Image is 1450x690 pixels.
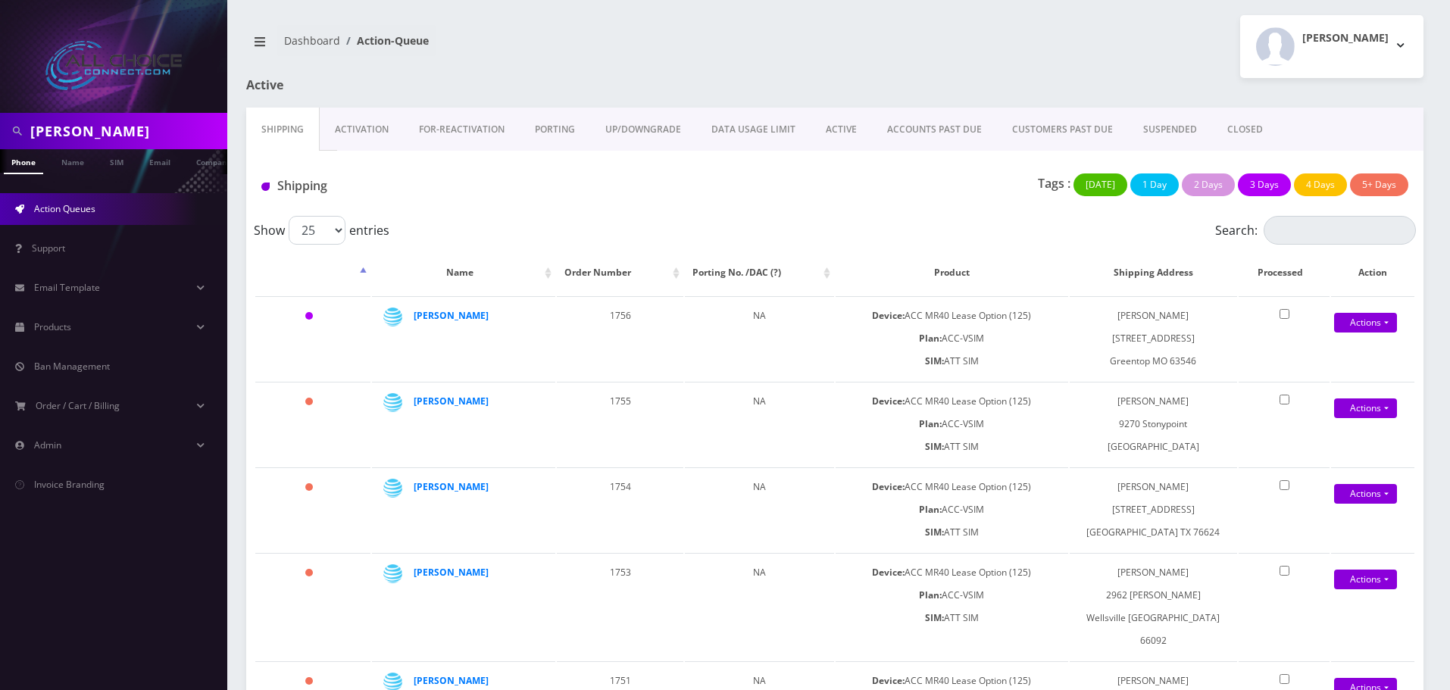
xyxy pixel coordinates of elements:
a: [PERSON_NAME] [414,480,489,493]
th: Shipping Address [1070,251,1237,295]
a: FOR-REActivation [404,108,520,151]
h1: Shipping [261,179,629,193]
th: Product [836,251,1068,295]
td: NA [685,553,834,660]
span: Invoice Branding [34,478,105,491]
button: 3 Days [1238,173,1291,196]
input: Search in Company [30,117,223,145]
b: Device: [872,309,905,322]
img: Shipping [261,183,270,191]
button: 2 Days [1182,173,1235,196]
a: SUSPENDED [1128,108,1212,151]
a: ACCOUNTS PAST DUE [872,108,997,151]
td: ACC MR40 Lease Option (125) ACC-VSIM ATT SIM [836,382,1068,466]
th: Porting No. /DAC (?): activate to sort column ascending [685,251,834,295]
button: 4 Days [1294,173,1347,196]
a: DATA USAGE LIMIT [696,108,811,151]
a: SIM [102,149,131,173]
span: Order / Cart / Billing [36,399,120,412]
a: CLOSED [1212,108,1278,151]
a: Actions [1334,398,1397,418]
a: Actions [1334,484,1397,504]
td: [PERSON_NAME] [STREET_ADDRESS] [GEOGRAPHIC_DATA] TX 76624 [1070,467,1237,551]
a: Shipping [246,108,320,151]
a: [PERSON_NAME] [414,309,489,322]
span: Action Queues [34,202,95,215]
b: SIM: [925,440,944,453]
td: NA [685,467,834,551]
td: NA [685,382,834,466]
td: 1755 [557,382,683,466]
label: Show entries [254,216,389,245]
a: [PERSON_NAME] [414,566,489,579]
a: Company [189,149,239,173]
td: ACC MR40 Lease Option (125) ACC-VSIM ATT SIM [836,553,1068,660]
a: Phone [4,149,43,174]
li: Action-Queue [340,33,429,48]
a: PORTING [520,108,590,151]
td: ACC MR40 Lease Option (125) ACC-VSIM ATT SIM [836,467,1068,551]
td: [PERSON_NAME] 9270 Stonypoint [GEOGRAPHIC_DATA] [1070,382,1237,466]
b: Plan: [919,332,942,345]
a: ACTIVE [811,108,872,151]
td: [PERSON_NAME] [STREET_ADDRESS] Greentop MO 63546 [1070,296,1237,380]
select: Showentries [289,216,345,245]
p: Tags : [1038,174,1070,192]
span: Email Template [34,281,100,294]
b: Device: [872,566,905,579]
h2: [PERSON_NAME] [1302,32,1389,45]
b: Device: [872,674,905,687]
b: Plan: [919,417,942,430]
a: [PERSON_NAME] [414,395,489,407]
b: Plan: [919,589,942,601]
label: Search: [1215,216,1416,245]
span: Support [32,242,65,254]
h1: Active [246,78,623,92]
td: 1753 [557,553,683,660]
th: Processed: activate to sort column ascending [1239,251,1330,295]
td: ACC MR40 Lease Option (125) ACC-VSIM ATT SIM [836,296,1068,380]
button: 5+ Days [1350,173,1408,196]
a: [PERSON_NAME] [414,674,489,687]
b: SIM: [925,354,944,367]
td: [PERSON_NAME] 2962 [PERSON_NAME] Wellsville [GEOGRAPHIC_DATA] 66092 [1070,553,1237,660]
span: Admin [34,439,61,451]
b: SIM: [925,526,944,539]
th: Name: activate to sort column ascending [372,251,556,295]
input: Search: [1264,216,1416,245]
b: Plan: [919,503,942,516]
a: CUSTOMERS PAST DUE [997,108,1128,151]
th: Action [1331,251,1414,295]
button: 1 Day [1130,173,1179,196]
a: Activation [320,108,404,151]
a: Dashboard [284,33,340,48]
nav: breadcrumb [246,25,823,68]
img: All Choice Connect [45,41,182,90]
a: Actions [1334,313,1397,333]
th: Order Number: activate to sort column ascending [557,251,683,295]
a: Email [142,149,178,173]
th: : activate to sort column descending [255,251,370,295]
button: [PERSON_NAME] [1240,15,1423,78]
b: Device: [872,395,905,407]
b: Device: [872,480,905,493]
td: 1756 [557,296,683,380]
a: UP/DOWNGRADE [590,108,696,151]
a: Actions [1334,570,1397,589]
a: Name [54,149,92,173]
span: Products [34,320,71,333]
td: 1754 [557,467,683,551]
span: Ban Management [34,360,110,373]
b: SIM: [925,611,944,624]
td: NA [685,296,834,380]
button: [DATE] [1073,173,1127,196]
